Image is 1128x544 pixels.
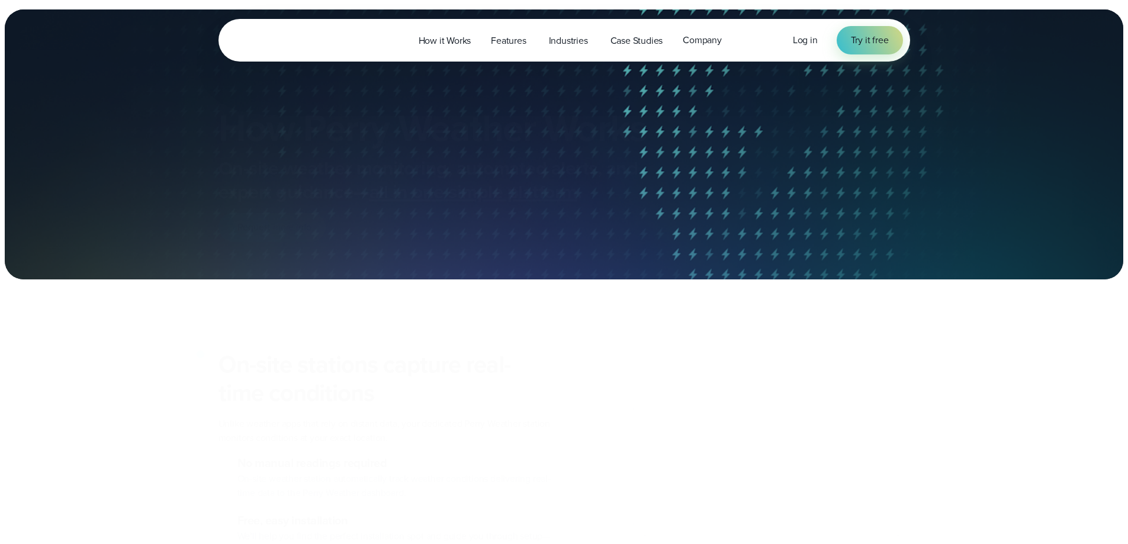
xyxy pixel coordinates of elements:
[837,26,903,54] a: Try it free
[610,34,663,48] span: Case Studies
[549,34,588,48] span: Industries
[409,28,481,53] a: How it Works
[491,34,526,48] span: Features
[793,33,818,47] a: Log in
[683,33,722,47] span: Company
[600,28,673,53] a: Case Studies
[419,34,471,48] span: How it Works
[851,33,889,47] span: Try it free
